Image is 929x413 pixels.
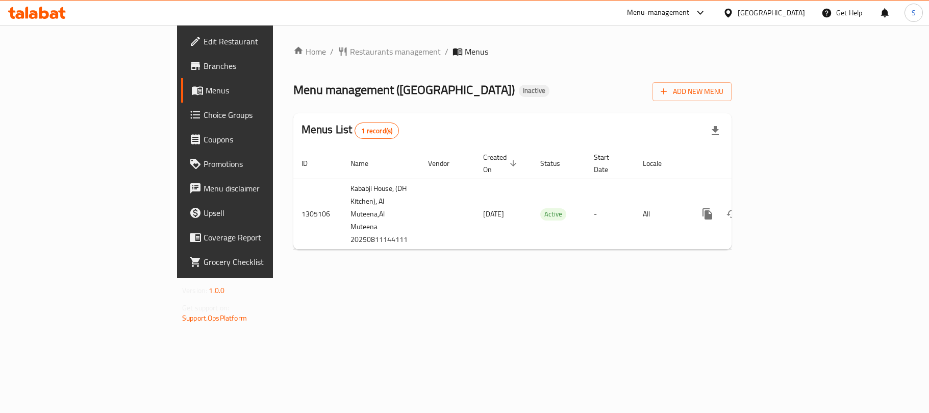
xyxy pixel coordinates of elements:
span: [DATE] [483,207,504,221]
a: Menus [181,78,332,103]
span: Created On [483,151,520,176]
span: 1 record(s) [355,126,398,136]
td: All [635,179,687,249]
span: Menus [206,84,324,96]
a: Promotions [181,152,332,176]
nav: breadcrumb [293,45,732,58]
span: Active [540,208,566,220]
button: Change Status [720,202,744,226]
a: Menu disclaimer [181,176,332,201]
span: Add New Menu [661,85,723,98]
span: Branches [204,60,324,72]
span: Start Date [594,151,622,176]
span: Get support on: [182,301,229,314]
a: Coverage Report [181,225,332,250]
span: Menus [465,45,488,58]
table: enhanced table [293,148,801,250]
span: Vendor [428,157,463,169]
a: Edit Restaurant [181,29,332,54]
span: 1.0.0 [209,284,224,297]
h2: Menus List [302,122,399,139]
span: Promotions [204,158,324,170]
a: Upsell [181,201,332,225]
a: Support.OpsPlatform [182,311,247,325]
a: Branches [181,54,332,78]
span: Grocery Checklist [204,256,324,268]
div: Menu-management [627,7,690,19]
span: Menu disclaimer [204,182,324,195]
button: Add New Menu [652,82,732,101]
span: Menu management ( [GEOGRAPHIC_DATA] ) [293,78,515,101]
div: Total records count [355,123,399,139]
span: Upsell [204,207,324,219]
div: Inactive [519,85,549,97]
span: Version: [182,284,207,297]
span: S [912,7,916,18]
a: Choice Groups [181,103,332,127]
td: Kababji House, (DH Kitchen), Al Muteena,Al Muteena 20250811144111 [342,179,420,249]
span: Coverage Report [204,231,324,244]
a: Grocery Checklist [181,250,332,274]
span: Locale [643,157,675,169]
a: Restaurants management [338,45,441,58]
button: more [695,202,720,226]
div: Export file [703,118,727,143]
span: Coupons [204,133,324,145]
div: [GEOGRAPHIC_DATA] [738,7,805,18]
span: Status [540,157,573,169]
td: - [586,179,635,249]
span: Restaurants management [350,45,441,58]
li: / [445,45,448,58]
th: Actions [687,148,801,179]
span: Inactive [519,86,549,95]
span: ID [302,157,321,169]
span: Name [350,157,382,169]
span: Edit Restaurant [204,35,324,47]
span: Choice Groups [204,109,324,121]
a: Coupons [181,127,332,152]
